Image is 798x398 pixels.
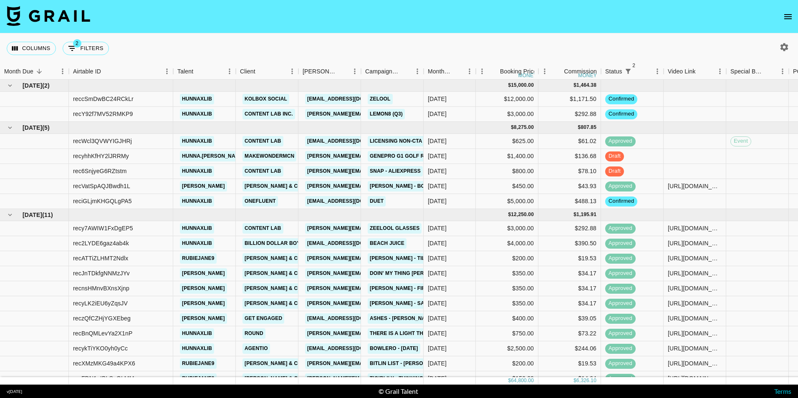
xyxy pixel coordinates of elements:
a: [EMAIL_ADDRESS][DOMAIN_NAME] [305,238,399,249]
div: $450.00 [476,179,538,194]
button: Show filters [622,65,634,77]
div: $ [508,82,511,89]
a: Billion Dollar Boy [242,238,302,249]
a: hunnaxlib [180,223,214,234]
div: Jul '25 [428,254,447,262]
a: [PERSON_NAME] [180,181,227,191]
a: There Is a Light That Never Goes Out - The Smiths x [PERSON_NAME] [368,328,564,339]
div: https://www.tiktok.com/@trevor_bfit/video/7523021947341491487 [668,299,722,307]
div: $ [508,211,511,218]
div: Jul '25 [428,284,447,292]
a: makewondermcn [242,151,296,161]
div: $150.00 [476,371,538,386]
div: 64,800.00 [511,377,534,384]
span: approved [605,254,636,262]
a: [PERSON_NAME][EMAIL_ADDRESS][DOMAIN_NAME] [305,328,441,339]
div: recBnQMLevYa2X1nP [73,329,132,338]
span: ( 5 ) [42,123,50,132]
div: Status [601,63,664,80]
a: [PERSON_NAME][EMAIL_ADDRESS][PERSON_NAME][DOMAIN_NAME] [305,358,484,369]
a: [PERSON_NAME][EMAIL_ADDRESS][PERSON_NAME][DOMAIN_NAME] [305,283,484,294]
div: reciGLjmKHGQLgPA5 [73,197,132,205]
button: Menu [223,65,236,78]
a: rubiejane9 [180,373,217,384]
a: [PERSON_NAME] [180,268,227,279]
a: hunnaxlib [180,238,214,249]
a: [PERSON_NAME] & Co LLC [242,268,315,279]
a: [PERSON_NAME] & Co LLC [242,298,315,309]
span: approved [605,345,636,353]
div: $73.22 [538,326,601,341]
button: Sort [552,65,564,77]
a: Lemon8 (Q3) [368,109,405,119]
button: Menu [348,65,361,78]
a: [PERSON_NAME] - Fireworks [368,283,450,294]
a: Snap - AliExpress [368,166,423,176]
div: recVatSpAQJBwdh1L [73,182,130,190]
div: Jul '25 [428,374,447,383]
div: © Grail Talent [379,387,418,395]
a: [PERSON_NAME][EMAIL_ADDRESS][PERSON_NAME][DOMAIN_NAME] [305,253,484,264]
a: Round [242,328,265,339]
button: Sort [101,65,113,77]
div: $34.17 [538,296,601,311]
button: Menu [538,65,551,78]
button: Menu [651,65,664,78]
a: Onefluent [242,196,278,207]
a: [EMAIL_ADDRESS][DOMAIN_NAME] [305,196,399,207]
div: Jul '25 [428,314,447,322]
div: Special Booking Type [730,63,765,80]
div: $19.53 [538,251,601,266]
div: recXMzMKG49a4KPX6 [73,359,135,368]
a: [PERSON_NAME][EMAIL_ADDRESS][PERSON_NAME][DOMAIN_NAME] [305,268,484,279]
div: $39.05 [538,311,601,326]
div: $14.64 [538,371,601,386]
a: rubiejane9 [180,358,217,369]
div: $244.06 [538,341,601,356]
div: recyLK2iEU6yZqsJV [73,299,128,307]
div: $61.02 [538,134,601,149]
div: Booker [298,63,361,80]
div: https://www.instagram.com/reel/DL7kYzJsKQG/ [668,329,722,338]
a: Beach Juice [368,238,407,249]
div: $3,000.00 [476,107,538,122]
span: confirmed [605,95,637,103]
span: approved [605,285,636,292]
a: GenePro G1 Golf Rangefinder [368,151,460,161]
div: $34.17 [538,266,601,281]
div: Jul '25 [428,269,447,277]
div: [PERSON_NAME] [303,63,337,80]
div: Talent [173,63,236,80]
div: recY92f7MV52RMKP9 [73,110,133,118]
div: Jul '25 [428,299,447,307]
span: approved [605,224,636,232]
div: 15,000.00 [511,82,534,89]
img: Grail Talent [7,6,90,26]
button: Show filters [63,42,109,55]
div: https://www.tiktok.com/@trevor_bfit/video/7526237531399048479 [668,269,722,277]
div: https://www.tiktok.com/@rubiejane9/photo/7530975424915066125 [668,254,722,262]
div: recy7AWIW1FxDgEP5 [73,224,133,232]
span: 2 [630,61,638,70]
a: [PERSON_NAME] [180,283,227,294]
a: rubiejane9 [180,253,217,264]
div: recnsHMnvBXnsXjnp [73,284,129,292]
a: [EMAIL_ADDRESS][DOMAIN_NAME] [305,136,399,146]
div: https://www.instagram.com/reel/DNGYaeGx7Fh/ [668,182,722,190]
div: Client [240,63,255,80]
div: $78.10 [538,164,601,179]
a: Zelool [368,94,393,104]
div: Video Link [664,63,726,80]
div: $1,400.00 [476,149,538,164]
div: Campaign (Type) [361,63,424,80]
div: $43.93 [538,179,601,194]
div: $136.68 [538,149,601,164]
a: hunnaxlib [180,94,214,104]
div: Jul '25 [428,239,447,247]
span: approved [605,300,636,307]
a: hunnaxlib [180,166,214,176]
div: Jul '25 [428,359,447,368]
div: 807.85 [581,124,596,131]
span: approved [605,360,636,368]
div: Month Due [428,63,452,80]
